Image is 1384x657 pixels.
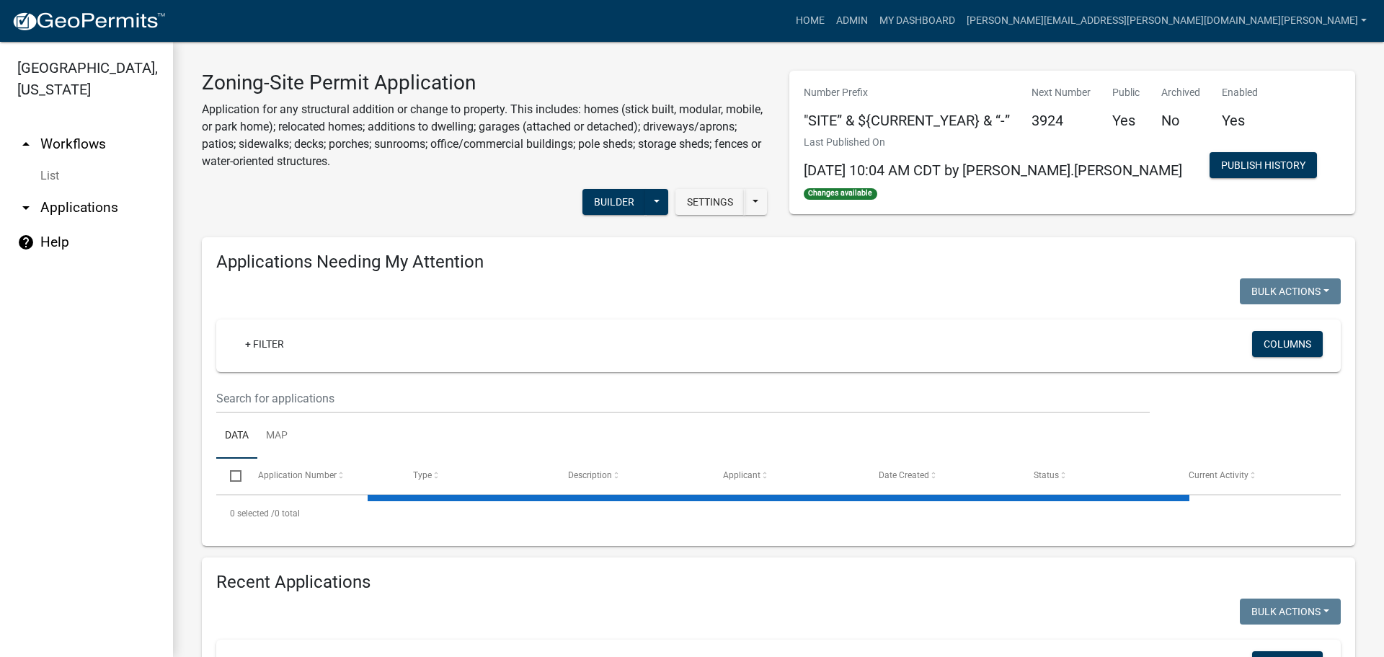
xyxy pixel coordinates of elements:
[1222,112,1258,129] h5: Yes
[864,459,1019,493] datatable-header-cell: Date Created
[1175,459,1330,493] datatable-header-cell: Current Activity
[804,162,1182,179] span: [DATE] 10:04 AM CDT by [PERSON_NAME].[PERSON_NAME]
[1112,112,1140,129] h5: Yes
[582,189,646,215] button: Builder
[17,136,35,153] i: arrow_drop_up
[1222,85,1258,100] p: Enabled
[413,470,432,480] span: Type
[399,459,554,493] datatable-header-cell: Type
[17,199,35,216] i: arrow_drop_down
[1032,85,1091,100] p: Next Number
[1161,112,1200,129] h5: No
[554,459,709,493] datatable-header-cell: Description
[804,135,1182,150] p: Last Published On
[879,470,929,480] span: Date Created
[230,508,275,519] span: 0 selected /
[216,459,244,493] datatable-header-cell: Select
[675,189,745,215] button: Settings
[1189,470,1248,480] span: Current Activity
[234,331,296,357] a: + Filter
[1161,85,1200,100] p: Archived
[216,495,1341,532] div: 0 total
[216,413,257,459] a: Data
[1112,85,1140,100] p: Public
[244,459,399,493] datatable-header-cell: Application Number
[1034,470,1059,480] span: Status
[804,188,877,200] span: Changes available
[17,234,35,251] i: help
[257,413,296,459] a: Map
[830,7,874,35] a: Admin
[961,7,1372,35] a: [PERSON_NAME][EMAIL_ADDRESS][PERSON_NAME][DOMAIN_NAME][PERSON_NAME]
[1252,331,1323,357] button: Columns
[258,470,337,480] span: Application Number
[723,470,760,480] span: Applicant
[709,459,864,493] datatable-header-cell: Applicant
[1210,161,1317,172] wm-modal-confirm: Workflow Publish History
[216,572,1341,593] h4: Recent Applications
[216,252,1341,273] h4: Applications Needing My Attention
[216,384,1150,413] input: Search for applications
[568,470,612,480] span: Description
[804,85,1010,100] p: Number Prefix
[804,112,1010,129] h5: "SITE” & ${CURRENT_YEAR} & “-”
[1020,459,1175,493] datatable-header-cell: Status
[1210,152,1317,178] button: Publish History
[1240,599,1341,625] button: Bulk Actions
[790,7,830,35] a: Home
[202,101,768,170] p: Application for any structural addition or change to property. This includes: homes (stick built,...
[1032,112,1091,129] h5: 3924
[874,7,961,35] a: My Dashboard
[1240,278,1341,304] button: Bulk Actions
[202,71,768,95] h3: Zoning-Site Permit Application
